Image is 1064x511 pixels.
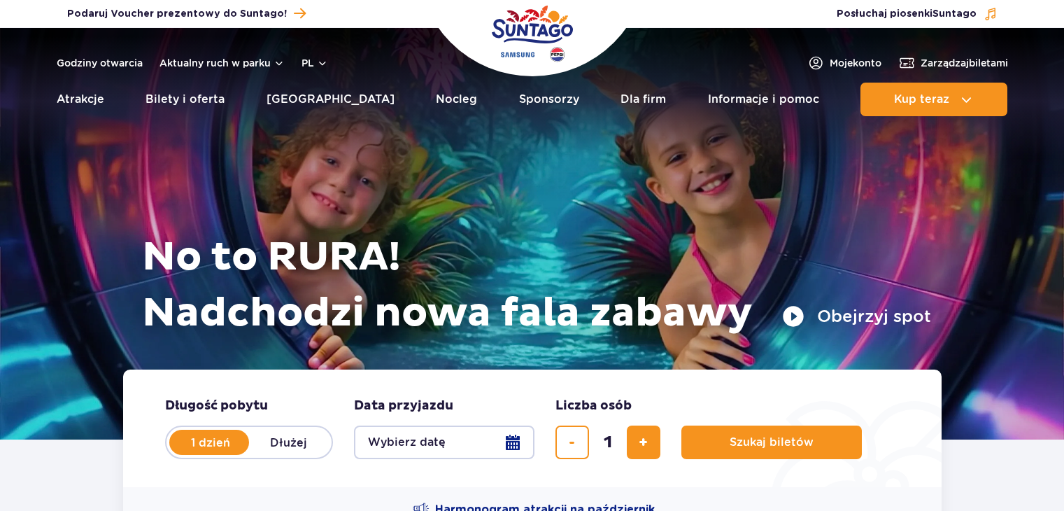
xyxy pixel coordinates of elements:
span: Długość pobytu [165,398,268,414]
button: pl [302,56,328,70]
a: Zarządzajbiletami [898,55,1008,71]
a: [GEOGRAPHIC_DATA] [267,83,395,116]
a: Mojekonto [807,55,881,71]
span: Podaruj Voucher prezentowy do Suntago! [67,7,287,21]
span: Szukaj biletów [730,436,814,449]
label: 1 dzień [171,428,250,457]
span: Kup teraz [894,93,949,106]
input: liczba biletów [591,426,625,459]
a: Dla firm [620,83,666,116]
a: Godziny otwarcia [57,56,143,70]
span: Suntago [932,9,977,19]
h1: No to RURA! Nadchodzi nowa fala zabawy [142,230,931,342]
span: Posłuchaj piosenki [837,7,977,21]
span: Data przyjazdu [354,398,453,414]
a: Podaruj Voucher prezentowy do Suntago! [67,4,306,23]
a: Atrakcje [57,83,104,116]
a: Sponsorzy [519,83,579,116]
form: Planowanie wizyty w Park of Poland [123,370,942,487]
button: Szukaj biletów [681,426,862,459]
a: Nocleg [436,83,477,116]
button: Wybierz datę [354,426,534,459]
a: Informacje i pomoc [708,83,819,116]
button: usuń bilet [555,426,589,459]
span: Zarządzaj biletami [921,56,1008,70]
span: Moje konto [830,56,881,70]
button: Posłuchaj piosenkiSuntago [837,7,998,21]
button: Obejrzyj spot [782,305,931,328]
button: Aktualny ruch w parku [159,57,285,69]
button: dodaj bilet [627,426,660,459]
label: Dłużej [249,428,329,457]
button: Kup teraz [860,83,1007,116]
a: Bilety i oferta [146,83,225,116]
span: Liczba osób [555,398,632,414]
